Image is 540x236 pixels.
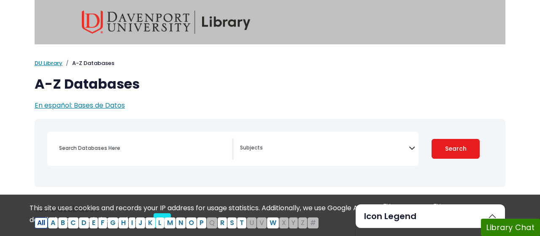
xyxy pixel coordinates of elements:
button: Filter Results H [119,217,128,228]
a: DU Library [35,59,62,67]
button: Filter Results C [68,217,78,228]
img: Davenport University Library [82,11,251,34]
nav: breadcrumb [35,59,505,68]
button: Filter Results W [267,217,279,228]
sup: TM [383,202,391,209]
textarea: Search [240,145,409,152]
button: Library Chat [481,219,540,236]
button: Filter Results E [89,217,98,228]
button: Filter Results P [197,217,206,228]
button: Filter Results J [136,217,145,228]
button: Filter Results D [79,217,89,228]
button: Filter Results B [58,217,67,228]
nav: Search filters [35,119,505,187]
button: Close [154,213,171,228]
button: Filter Results M [165,217,175,228]
button: Submit for Search Results [432,139,480,159]
button: Filter Results S [227,217,237,228]
a: Read More [111,215,147,225]
button: Filter Results G [108,217,118,228]
button: Filter Results L [156,217,164,228]
button: Icon Legend [356,204,505,228]
div: This site uses cookies and records your IP address for usage statistics. Additionally, we use Goo... [30,203,510,228]
a: En español: Bases de Datos [35,100,125,110]
div: Alpha-list to filter by first letter of database name [35,217,319,227]
h1: A-Z Databases [35,76,505,92]
button: Filter Results K [146,217,155,228]
button: Filter Results R [218,217,227,228]
li: A-Z Databases [62,59,114,68]
button: Filter Results F [98,217,107,228]
button: Filter Results I [129,217,135,228]
sup: TM [434,202,441,209]
input: Search database by title or keyword [54,142,232,154]
button: All [35,217,48,228]
button: Filter Results O [186,217,197,228]
button: Filter Results N [176,217,186,228]
button: Filter Results A [48,217,58,228]
button: Filter Results T [237,217,246,228]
